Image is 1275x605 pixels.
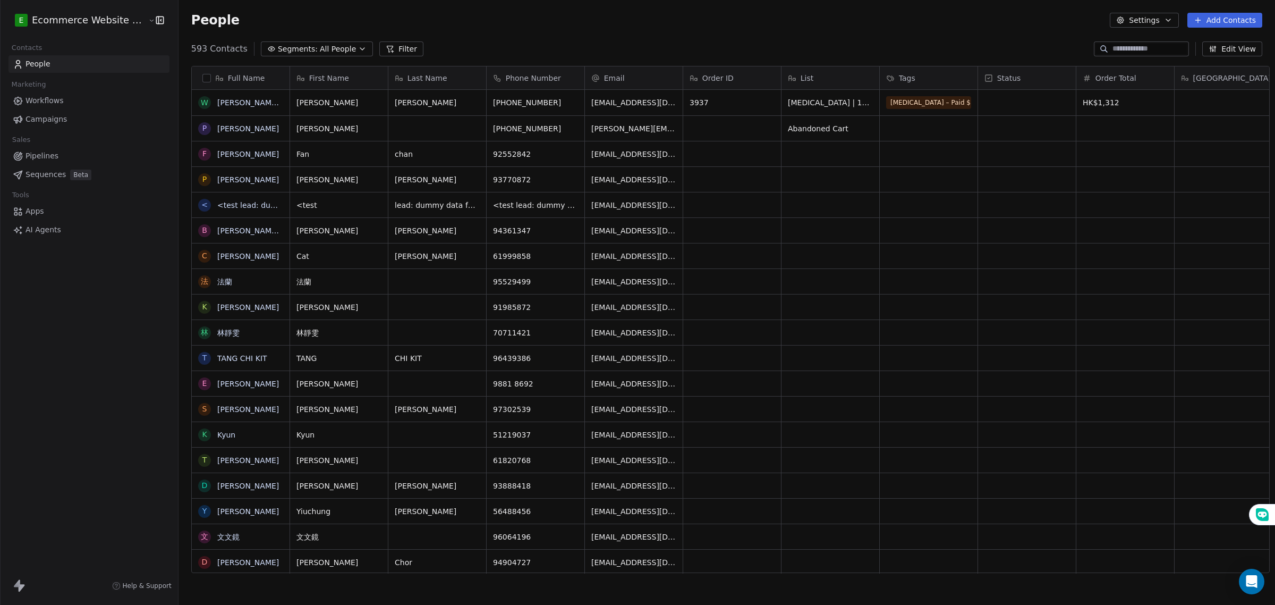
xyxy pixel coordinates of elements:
span: [PERSON_NAME] [395,97,480,108]
span: E [19,15,24,26]
span: <test lead: dummy data for 如果想進一步了解請填寫你的whatsapp號碼以便聯絡_> [493,200,578,211]
span: 94904727 [493,557,578,568]
span: People [191,12,240,28]
div: D [201,557,207,568]
span: 9881 8692 [493,379,578,389]
div: Status [978,66,1076,89]
span: [PERSON_NAME] [296,404,381,415]
a: [PERSON_NAME] [PERSON_NAME] [217,226,343,235]
span: [PERSON_NAME] [296,557,381,568]
span: [PERSON_NAME] [296,97,381,108]
a: Workflows [8,92,169,110]
button: Settings [1110,13,1178,28]
span: Marketing [7,77,50,93]
span: [PERSON_NAME] [395,404,480,415]
span: Sequences [25,169,66,180]
span: [PHONE_NUMBER] [493,123,578,134]
span: 92552842 [493,149,578,159]
div: Open Intercom Messenger [1239,569,1264,594]
div: W [201,97,208,108]
div: Email [585,66,683,89]
span: 91985872 [493,302,578,313]
div: List [781,66,879,89]
span: Tags [899,73,915,83]
button: Filter [379,41,423,56]
div: Phone Number [487,66,584,89]
a: [PERSON_NAME] [217,252,279,261]
a: Campaigns [8,111,169,128]
span: [PERSON_NAME] [296,302,381,313]
div: grid [192,90,290,574]
a: AI Agents [8,221,169,239]
span: [EMAIL_ADDRESS][DOMAIN_NAME] [591,251,676,262]
div: P [202,174,206,185]
span: 61820768 [493,455,578,466]
a: SequencesBeta [8,166,169,183]
span: Phone Number [506,73,561,83]
a: [PERSON_NAME] [217,482,279,490]
span: [PERSON_NAME][EMAIL_ADDRESS][PERSON_NAME][DOMAIN_NAME] [591,123,676,134]
span: [PERSON_NAME] [395,251,480,262]
a: [PERSON_NAME] [217,303,279,312]
span: [EMAIL_ADDRESS][DOMAIN_NAME] [591,225,676,236]
span: [EMAIL_ADDRESS][DOMAIN_NAME] [591,532,676,542]
div: T [202,352,207,364]
a: Pipelines [8,147,169,165]
span: 法蘭 [296,276,381,287]
button: Add Contacts [1187,13,1262,28]
span: lead: dummy data for full_name> [395,200,480,211]
span: 95529499 [493,276,578,287]
span: Status [997,73,1021,83]
span: chan [395,149,480,159]
span: Help & Support [123,582,172,590]
span: Yiuchung [296,506,381,517]
a: [PERSON_NAME] [217,507,279,516]
span: Campaigns [25,114,67,125]
span: Tools [7,187,33,203]
span: 文文鏡 [296,532,381,542]
span: [PERSON_NAME] [296,174,381,185]
div: First Name [290,66,388,89]
span: Full Name [228,73,265,83]
span: List [801,73,813,83]
span: <test [296,200,381,211]
span: [EMAIL_ADDRESS][DOMAIN_NAME] [591,327,676,338]
span: Email [604,73,625,83]
span: 96439386 [493,353,578,364]
a: [PERSON_NAME] [217,456,279,465]
div: Last Name [388,66,486,89]
span: Chor [395,557,480,568]
div: D [201,480,207,491]
span: Contacts [7,40,47,56]
span: CHI KIT [395,353,480,364]
div: Tags [880,66,977,89]
div: B [202,225,207,236]
a: [PERSON_NAME] [217,175,279,184]
span: Beta [70,170,91,180]
span: [MEDICAL_DATA] – Paid $1000+ [886,96,971,109]
span: [PERSON_NAME] [395,225,480,236]
div: Order ID [683,66,781,89]
span: [EMAIL_ADDRESS][DOMAIN_NAME] [591,302,676,313]
span: [PERSON_NAME] [395,481,480,491]
span: [EMAIL_ADDRESS][DOMAIN_NAME] [591,557,676,568]
div: 文 [201,531,208,542]
div: Full Name [192,66,290,89]
div: E [202,378,207,389]
a: 文文鏡 [217,533,240,541]
a: Apps [8,203,169,220]
div: S [202,404,207,415]
span: 96064196 [493,532,578,542]
span: TANG [296,353,381,364]
span: [PERSON_NAME] [296,481,381,491]
span: Kyun [296,430,381,440]
span: [PERSON_NAME] [296,123,381,134]
a: [PERSON_NAME] [217,150,279,158]
span: 51219037 [493,430,578,440]
span: [EMAIL_ADDRESS][DOMAIN_NAME] [591,379,676,389]
span: HK$1,312 [1083,97,1168,108]
span: 61999858 [493,251,578,262]
a: [PERSON_NAME] [217,124,279,133]
span: Workflows [25,95,64,106]
span: All People [320,44,356,55]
